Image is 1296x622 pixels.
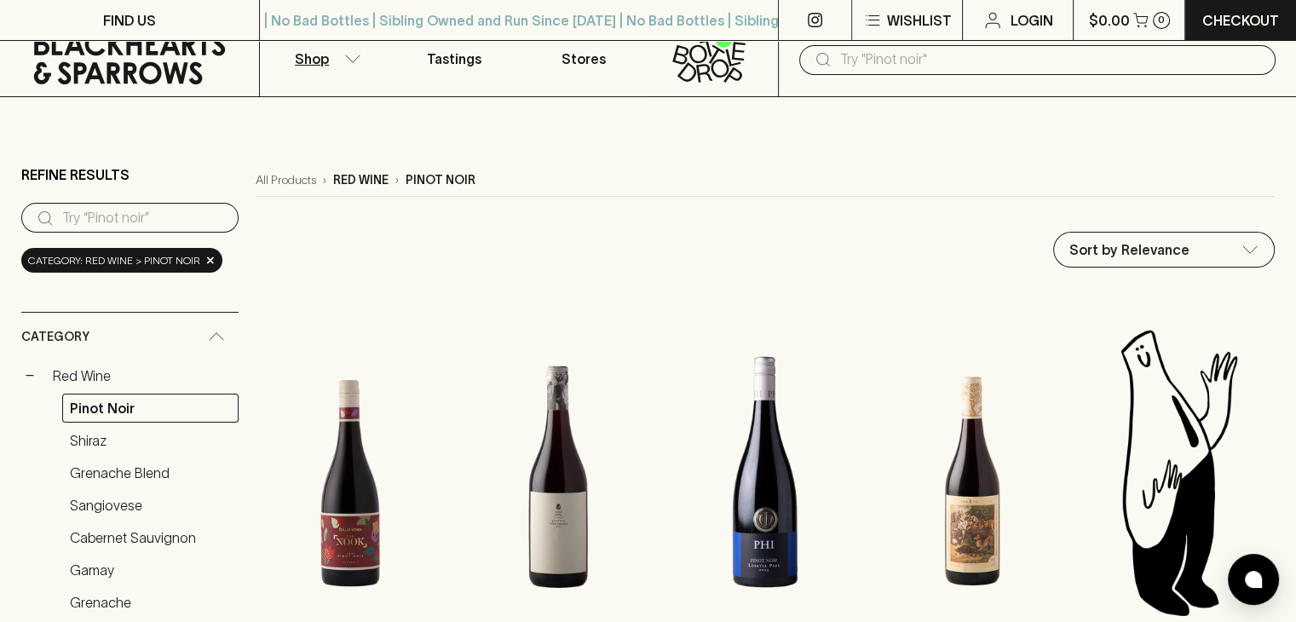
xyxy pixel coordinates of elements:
[840,46,1262,73] input: Try "Pinot noir"
[463,323,653,621] img: Tread Softly Pinot Noir 2023
[1085,323,1275,621] img: Blackhearts & Sparrows Man
[1069,239,1189,260] p: Sort by Relevance
[21,326,89,348] span: Category
[1054,233,1274,267] div: Sort by Relevance
[1245,571,1262,588] img: bubble-icon
[1089,10,1130,31] p: $0.00
[519,20,648,96] a: Stores
[62,394,239,423] a: Pinot Noir
[1202,10,1279,31] p: Checkout
[62,426,239,455] a: Shiraz
[406,171,475,189] p: pinot noir
[62,458,239,487] a: Grenache Blend
[62,556,239,585] a: Gamay
[878,323,1068,621] img: The Hare and the Tortoise Pinot Noir 2023
[45,361,239,390] a: Red Wine
[21,367,38,384] button: −
[389,20,519,96] a: Tastings
[21,164,130,185] p: Refine Results
[62,523,239,552] a: Cabernet Sauvignon
[103,10,156,31] p: FIND US
[256,323,446,621] img: Buller The Nook Pinot Noir 2021
[1010,10,1052,31] p: Login
[886,10,951,31] p: Wishlist
[427,49,481,69] p: Tastings
[333,171,389,189] p: red wine
[205,251,216,269] span: ×
[323,171,326,189] p: ›
[62,588,239,617] a: Grenache
[395,171,399,189] p: ›
[670,323,860,621] img: PHI Lusatia Park Pinot Noir 2023
[62,204,225,232] input: Try “Pinot noir”
[256,171,316,189] a: All Products
[62,491,239,520] a: Sangiovese
[28,252,200,269] span: Category: red wine > pinot noir
[260,20,389,96] button: Shop
[21,313,239,361] div: Category
[562,49,606,69] p: Stores
[295,49,329,69] p: Shop
[1158,15,1165,25] p: 0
